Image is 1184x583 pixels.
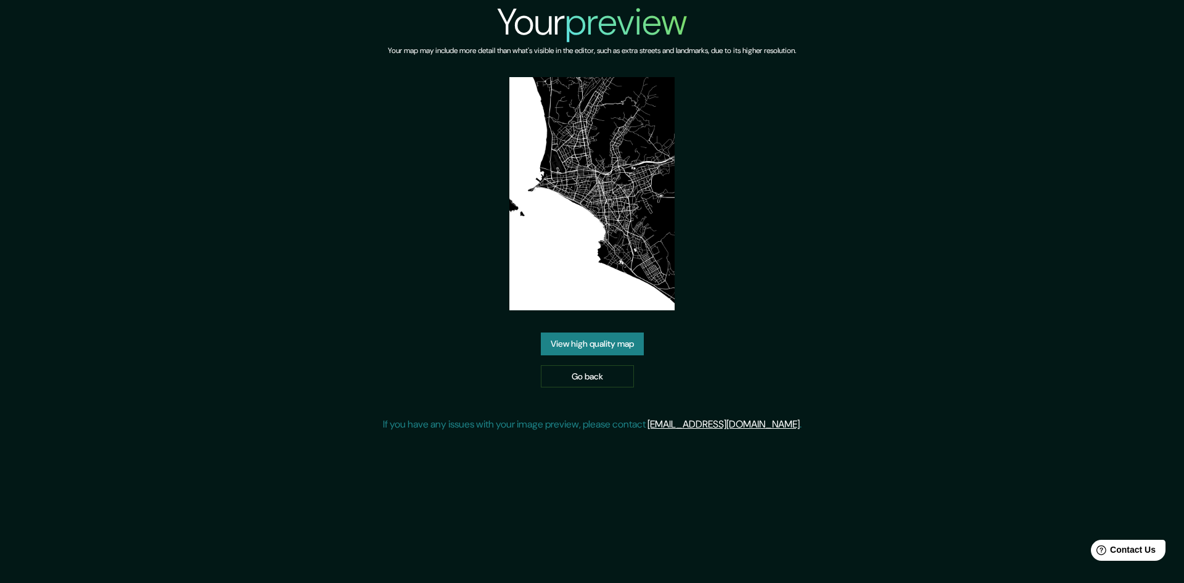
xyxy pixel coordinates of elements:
[541,365,634,388] a: Go back
[541,333,644,355] a: View high quality map
[647,418,800,431] a: [EMAIL_ADDRESS][DOMAIN_NAME]
[1074,535,1170,569] iframe: Help widget launcher
[509,77,675,310] img: created-map-preview
[383,417,802,432] p: If you have any issues with your image preview, please contact .
[388,44,796,57] h6: Your map may include more detail than what's visible in the editor, such as extra streets and lan...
